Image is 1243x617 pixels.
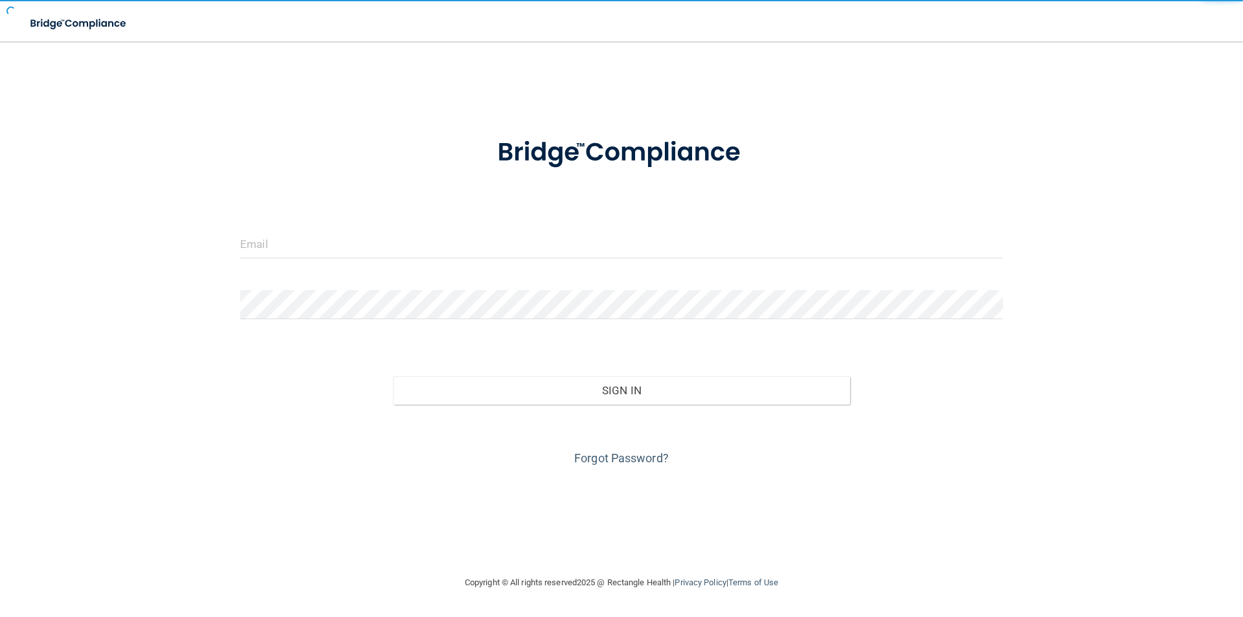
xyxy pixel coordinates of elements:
img: bridge_compliance_login_screen.278c3ca4.svg [471,119,772,186]
button: Sign In [393,376,851,405]
a: Privacy Policy [675,578,726,587]
a: Forgot Password? [574,451,669,465]
input: Email [240,229,1003,258]
div: Copyright © All rights reserved 2025 @ Rectangle Health | | [385,562,858,603]
img: bridge_compliance_login_screen.278c3ca4.svg [19,10,139,37]
a: Terms of Use [728,578,778,587]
